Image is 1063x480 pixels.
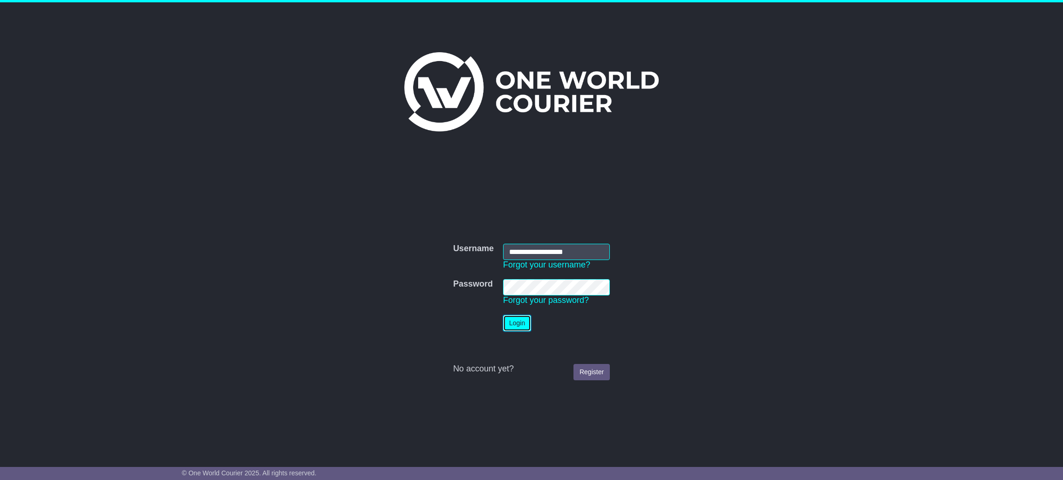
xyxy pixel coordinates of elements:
[453,364,610,374] div: No account yet?
[453,279,493,289] label: Password
[573,364,610,380] a: Register
[404,52,659,131] img: One World
[453,244,494,254] label: Username
[503,295,589,305] a: Forgot your password?
[182,469,317,477] span: © One World Courier 2025. All rights reserved.
[503,260,590,269] a: Forgot your username?
[503,315,531,331] button: Login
